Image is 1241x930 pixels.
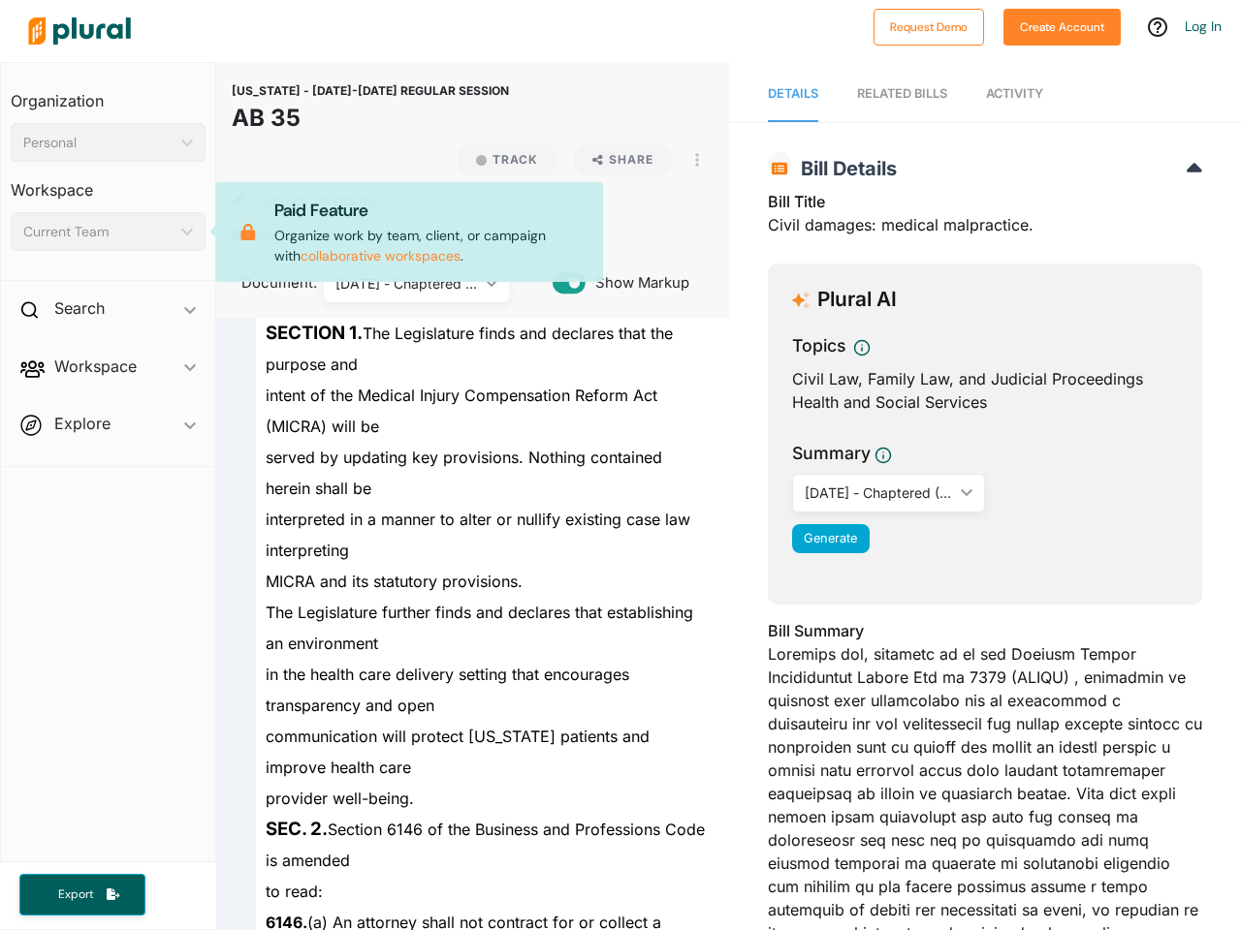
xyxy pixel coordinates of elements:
[1003,9,1121,46] button: Create Account
[232,83,509,98] span: [US_STATE] - [DATE]-[DATE] REGULAR SESSION
[565,143,681,176] button: Share
[857,84,947,103] div: RELATED BILLS
[266,665,629,715] span: in the health care delivery setting that encourages transparency and open
[266,386,657,436] span: intent of the Medical Injury Compensation Reform Act (MICRA) will be
[874,15,984,36] a: Request Demo
[266,820,705,870] span: Section 6146 of the Business and Professions Code is amended
[792,367,1178,390] div: Civil Law, Family Law, and Judicial Proceedings
[817,288,897,312] h3: Plural AI
[874,9,984,46] button: Request Demo
[266,324,673,374] span: The Legislature finds and declares that the purpose and
[19,874,145,915] button: Export
[232,272,300,294] span: Document:
[266,603,693,653] span: The Legislature further finds and declares that establishing an environment
[768,86,818,101] span: Details
[266,727,650,777] span: communication will protect [US_STATE] patients and improve health care
[792,390,1178,414] div: Health and Social Services
[986,67,1043,122] a: Activity
[792,524,870,553] button: Generate
[301,247,461,264] a: collaborative workspaces
[11,73,206,115] h3: Organization
[266,572,523,591] span: MICRA and its statutory provisions.
[573,143,673,176] button: Share
[791,157,897,180] span: Bill Details
[1003,15,1121,36] a: Create Account
[266,818,328,840] strong: SEC. 2.
[586,272,689,294] span: Show Markup
[266,448,662,498] span: served by updating key provisions. Nothing contained herein shall be
[804,531,857,545] span: Generate
[266,510,690,560] span: interpreted in a manner to alter or nullify existing case law interpreting
[805,482,953,503] div: [DATE] - Chaptered ([DATE])
[274,198,588,223] p: Paid Feature
[768,190,1202,213] h3: Bill Title
[792,441,871,466] h3: Summary
[857,67,947,122] a: RELATED BILLS
[768,67,818,122] a: Details
[232,101,509,136] h1: AB 35
[986,86,1043,101] span: Activity
[768,190,1202,248] div: Civil damages: medical malpractice.
[1185,17,1222,35] a: Log In
[274,198,588,265] p: Organize work by team, client, or campaign with .
[45,886,107,903] span: Export
[768,619,1202,642] h3: Bill Summary
[266,322,363,344] strong: SECTION 1.
[23,222,174,242] div: Current Team
[792,333,845,358] h3: Topics
[23,133,174,153] div: Personal
[266,789,414,808] span: provider well-being.
[335,273,478,294] div: [DATE] - Chaptered ([DATE])
[54,297,105,319] h2: Search
[457,143,557,176] button: Track
[266,882,323,901] span: to read:
[11,162,206,204] h3: Workspace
